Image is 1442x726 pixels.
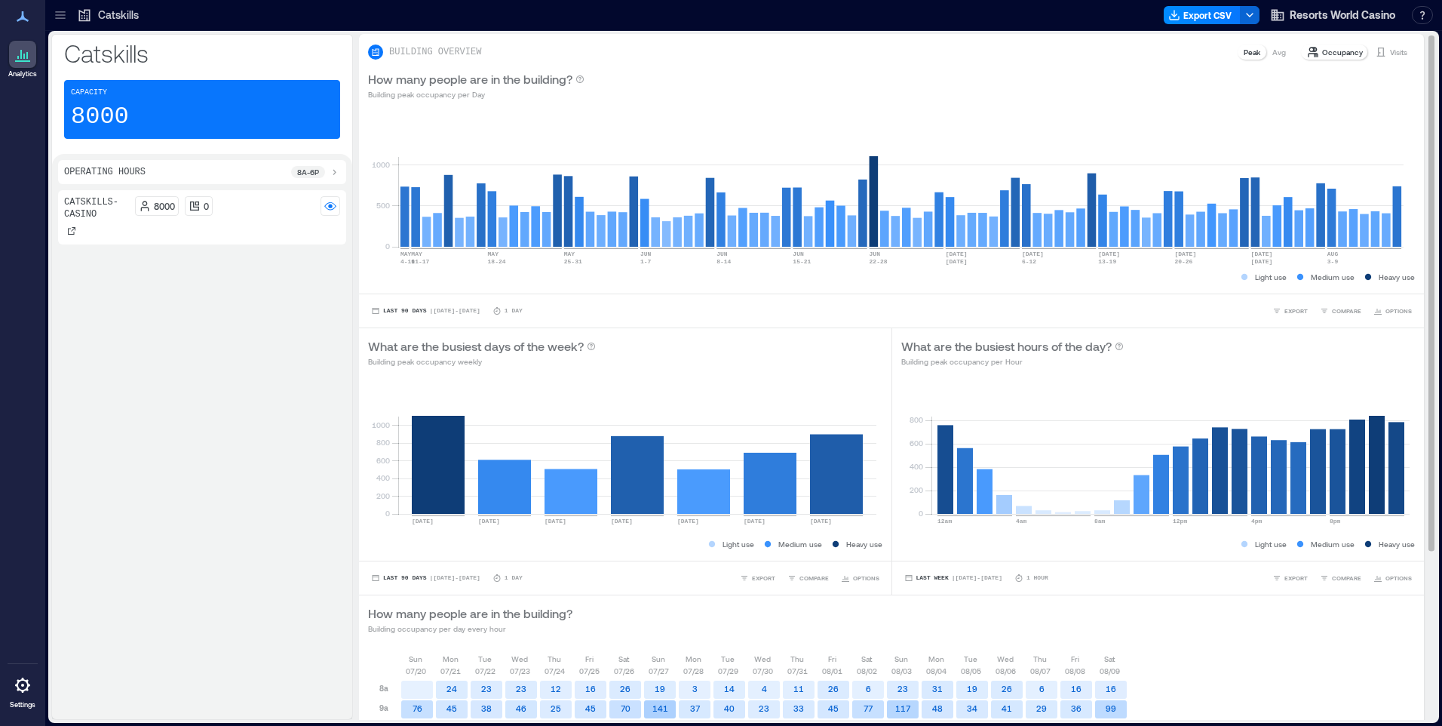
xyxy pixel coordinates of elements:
p: 07/25 [579,665,600,677]
p: 08/05 [961,665,981,677]
text: 6 [1039,684,1045,694]
button: EXPORT [737,571,778,586]
text: 6-12 [1022,258,1036,265]
text: JUN [870,251,881,257]
text: 16 [585,684,596,694]
span: COMPARE [1332,574,1361,583]
text: 4pm [1251,518,1263,525]
p: Light use [1255,271,1287,283]
text: 8-14 [716,258,731,265]
text: 26 [1002,684,1012,694]
p: Capacity [71,87,107,99]
p: How many people are in the building? [368,70,572,88]
p: Wed [754,653,771,665]
text: 19 [967,684,977,694]
p: 07/28 [683,665,704,677]
p: 9a [379,702,388,714]
tspan: 800 [376,438,390,447]
p: Sat [618,653,629,665]
p: Operating Hours [64,166,146,178]
text: 4am [1016,518,1027,525]
tspan: 200 [376,491,390,500]
text: 45 [828,703,839,713]
text: 4-10 [400,258,415,265]
text: 40 [724,703,735,713]
text: 99 [1106,703,1116,713]
p: 08/04 [926,665,947,677]
text: [DATE] [1022,251,1044,257]
p: 1 Hour [1026,574,1048,583]
text: [DATE] [611,518,633,525]
text: 15-21 [793,258,811,265]
text: 18-24 [488,258,506,265]
tspan: 500 [376,201,390,210]
text: 46 [516,703,526,713]
p: 1 Day [505,306,523,315]
text: 23 [759,703,769,713]
tspan: 800 [909,415,922,424]
p: Medium use [1311,538,1355,550]
span: EXPORT [1284,574,1308,583]
p: 08/03 [891,665,912,677]
p: BUILDING OVERVIEW [389,46,481,58]
p: Visits [1390,46,1407,58]
p: 07/27 [649,665,669,677]
p: 8a - 6p [297,166,319,178]
p: Medium use [1311,271,1355,283]
text: MAY [411,251,422,257]
text: JUN [716,251,728,257]
text: 26 [620,684,630,694]
text: 48 [932,703,943,713]
p: Mon [928,653,944,665]
p: 0 [204,200,209,212]
text: [DATE] [1098,251,1120,257]
tspan: 1000 [372,160,390,169]
p: Sun [409,653,422,665]
p: 07/30 [753,665,773,677]
p: Building peak occupancy per Day [368,88,584,100]
p: Mon [686,653,701,665]
text: [DATE] [946,258,968,265]
text: [DATE] [545,518,566,525]
p: Tue [478,653,492,665]
text: 25 [551,703,561,713]
text: AUG [1327,251,1339,257]
p: 08/08 [1065,665,1085,677]
text: 23 [481,684,492,694]
text: 4 [762,684,767,694]
text: [DATE] [412,518,434,525]
p: 08/06 [996,665,1016,677]
text: JUN [640,251,652,257]
button: OPTIONS [1370,571,1415,586]
button: Export CSV [1164,6,1241,24]
text: MAY [400,251,412,257]
span: COMPARE [1332,306,1361,315]
tspan: 400 [376,473,390,482]
text: 8am [1094,518,1106,525]
button: OPTIONS [838,571,882,586]
text: 117 [895,703,911,713]
p: Analytics [8,69,37,78]
p: 07/23 [510,665,530,677]
text: 13-19 [1098,258,1116,265]
p: Building peak occupancy per Hour [901,355,1124,368]
text: 14 [724,684,735,694]
text: 25-31 [564,258,582,265]
p: 08/02 [857,665,877,677]
p: 07/31 [787,665,808,677]
text: [DATE] [478,518,500,525]
button: COMPARE [1317,303,1364,318]
button: EXPORT [1269,303,1311,318]
p: Mon [443,653,459,665]
text: 19 [655,684,665,694]
text: 76 [413,703,422,713]
text: 16 [1071,684,1081,694]
span: EXPORT [1284,306,1308,315]
a: Analytics [4,36,41,83]
text: [DATE] [1174,251,1196,257]
text: 3 [692,684,698,694]
button: OPTIONS [1370,303,1415,318]
tspan: 0 [385,509,390,518]
span: Resorts World Casino [1290,8,1395,23]
p: Tue [721,653,735,665]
